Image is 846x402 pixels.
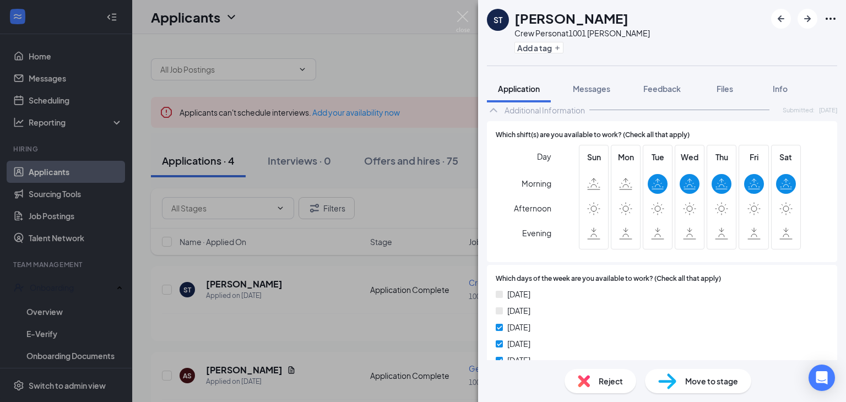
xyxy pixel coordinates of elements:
[801,12,814,25] svg: ArrowRight
[507,354,530,366] span: [DATE]
[496,130,690,140] span: Which shift(s) are you available to work? (Check all that apply)
[584,151,604,163] span: Sun
[537,150,551,162] span: Day
[712,151,731,163] span: Thu
[616,151,636,163] span: Mon
[522,173,551,193] span: Morning
[773,84,788,94] span: Info
[507,288,530,300] span: [DATE]
[514,28,650,39] div: Crew Person at 1001 [PERSON_NAME]
[819,105,837,115] span: [DATE]
[507,321,530,333] span: [DATE]
[493,14,502,25] div: ST
[680,151,699,163] span: Wed
[514,42,563,53] button: PlusAdd a tag
[554,45,561,51] svg: Plus
[771,9,791,29] button: ArrowLeftNew
[514,198,551,218] span: Afternoon
[496,274,721,284] span: Which days of the week are you available to work? (Check all that apply)
[507,338,530,350] span: [DATE]
[599,375,623,387] span: Reject
[783,105,815,115] span: Submitted:
[514,9,628,28] h1: [PERSON_NAME]
[643,84,681,94] span: Feedback
[774,12,788,25] svg: ArrowLeftNew
[717,84,733,94] span: Files
[498,84,540,94] span: Application
[507,305,530,317] span: [DATE]
[776,151,796,163] span: Sat
[648,151,668,163] span: Tue
[744,151,764,163] span: Fri
[573,84,610,94] span: Messages
[487,104,500,117] svg: ChevronUp
[798,9,817,29] button: ArrowRight
[505,105,585,116] div: Additional Information
[809,365,835,391] div: Open Intercom Messenger
[685,375,738,387] span: Move to stage
[824,12,837,25] svg: Ellipses
[522,223,551,243] span: Evening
